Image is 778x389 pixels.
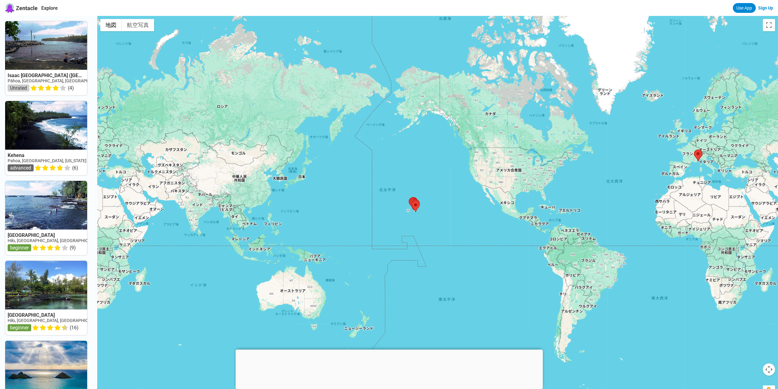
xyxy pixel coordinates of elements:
img: Zentacle logo [5,3,15,13]
iframe: Advertisement [235,350,543,387]
a: Sign Up [758,6,773,10]
a: Explore [41,5,58,11]
button: 市街地図を見る [100,19,122,31]
a: Pahoa, [GEOGRAPHIC_DATA], [US_STATE] [8,158,87,163]
button: 地図のカメラ コントロール [763,363,775,376]
button: 全画面ビューを切り替えます [763,19,775,31]
span: Zentacle [16,5,38,11]
a: Zentacle logoZentacle [5,3,38,13]
a: Use App [733,3,756,13]
a: Pāhoa, [GEOGRAPHIC_DATA], [GEOGRAPHIC_DATA] [8,78,106,83]
a: Hilo, [GEOGRAPHIC_DATA], [GEOGRAPHIC_DATA] [8,238,101,243]
a: Hilo, [GEOGRAPHIC_DATA], [GEOGRAPHIC_DATA] [8,318,101,323]
button: 航空写真を見る [122,19,154,31]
